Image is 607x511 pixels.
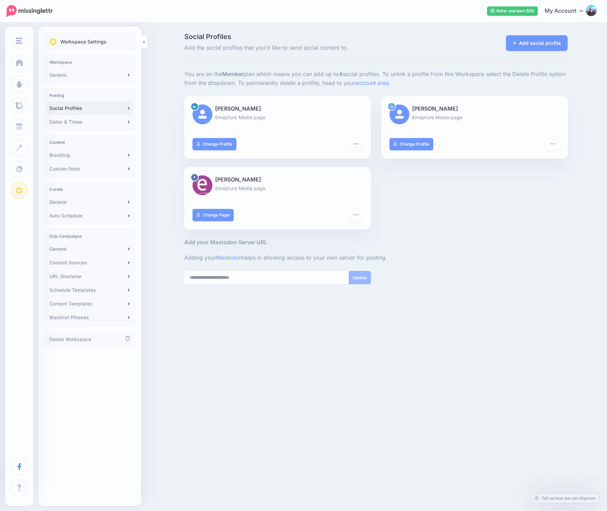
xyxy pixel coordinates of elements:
a: Content Templates [47,297,133,311]
a: Add social profile [506,35,568,51]
span: Social Profiles [184,33,437,40]
a: account area [355,79,389,86]
img: user_default_image.png [389,104,409,124]
a: Change Page [193,209,234,221]
p: You are on the plan which means you can add up to social profiles. To unlink a profile from this ... [184,70,568,88]
p: Enrapture Media page [193,113,363,121]
a: Auto Schedule [47,209,133,223]
a: Tell us how we can improve [531,494,599,503]
p: [PERSON_NAME] [389,104,560,113]
a: Schedule Templates [47,283,133,297]
a: Content Sources [47,256,133,270]
h4: Curate [49,187,130,192]
a: Refer and earn $50 [487,7,538,16]
p: [PERSON_NAME] [193,104,363,113]
p: Workspace Settings [60,38,107,46]
span: Add the social profiles that you'd like to send social content to. [184,43,437,52]
a: Social Profiles [47,101,133,115]
p: Adding your helps in allowing access to your own server for posting. [184,253,568,262]
a: Mastodon [216,254,242,261]
a: Change Profile [193,138,237,150]
a: URL Shortener [47,270,133,283]
a: Change Profile [389,138,434,150]
a: General [47,195,133,209]
a: Custom Fonts [47,162,133,176]
p: Enrapture Media page [193,184,363,192]
a: General [47,68,133,82]
img: menu.png [16,38,23,44]
h4: Workspace [49,60,130,65]
a: Dates & Times [47,115,133,129]
b: Member [222,71,244,77]
a: Delete Workspace [47,333,133,346]
p: [PERSON_NAME] [193,175,363,184]
h4: Posting [49,93,130,98]
h4: Drip Campaigns [49,234,130,239]
a: My Account [538,3,597,20]
img: Missinglettr [7,5,53,17]
img: user_default_image.png [193,104,212,124]
img: 528363599_10163961969572704_8614632715601683487_n-bsa154639.jpg [193,175,212,195]
a: Blacklist Phrases [47,311,133,324]
h4: Content [49,140,130,145]
img: settings.png [49,38,57,46]
a: Branding [47,148,133,162]
b: 4 [339,71,343,77]
h5: Add your Mastodon Server URL [184,238,568,247]
p: Enrapture Media page [389,113,560,121]
button: Update [349,271,371,284]
a: General [47,242,133,256]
